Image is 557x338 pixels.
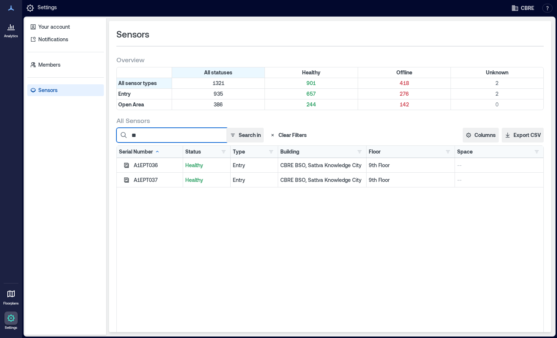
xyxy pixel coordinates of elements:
[265,99,358,110] div: Filter by Type: Open Area & Status: Healthy
[27,59,104,71] a: Members
[280,162,364,169] p: CBRE BSO, Sattva Knowledge City
[451,67,543,78] div: Filter by Status: Unknown
[185,162,228,169] p: Healthy
[280,148,299,155] div: Building
[452,90,542,98] p: 2
[116,28,149,40] span: Sensors
[265,89,358,99] div: Filter by Type: Entry & Status: Healthy
[265,67,358,78] div: Filter by Status: Healthy
[27,21,104,33] a: Your account
[174,101,263,108] p: 386
[509,2,536,14] button: CBRE
[38,61,60,68] p: Members
[457,176,541,184] p: --
[185,176,228,184] p: Healthy
[172,67,265,78] div: All statuses
[267,128,310,142] button: Clear Filters
[2,18,20,41] a: Analytics
[2,309,20,332] a: Settings
[174,90,263,98] p: 935
[360,80,449,87] p: 418
[116,55,144,64] span: Overview
[369,148,381,155] div: Floor
[119,148,160,155] div: Serial Number
[134,162,181,169] div: A1EPT036
[38,4,57,13] p: Settings
[38,23,70,31] p: Your account
[358,99,451,110] div: Filter by Type: Open Area & Status: Offline
[38,36,68,43] p: Notifications
[227,128,264,142] button: Search in
[360,90,449,98] p: 276
[502,128,544,142] button: Export CSV
[521,4,534,12] span: CBRE
[5,325,17,330] p: Settings
[117,89,172,99] div: Filter by Type: Entry
[280,176,364,184] p: CBRE BSO, Sattva Knowledge City
[463,128,499,142] button: Columns
[457,162,541,169] p: --
[451,89,543,99] div: Filter by Type: Entry & Status: Unknown
[451,99,543,110] div: Filter by Type: Open Area & Status: Unknown (0 sensors)
[369,176,452,184] p: 9th Floor
[266,90,356,98] p: 657
[116,116,150,125] span: All Sensors
[1,285,21,308] a: Floorplans
[369,162,452,169] p: 9th Floor
[4,34,18,38] p: Analytics
[117,78,172,88] div: All sensor types
[38,87,57,94] p: Sensors
[358,89,451,99] div: Filter by Type: Entry & Status: Offline
[27,34,104,45] a: Notifications
[358,67,451,78] div: Filter by Status: Offline
[452,101,542,108] p: 0
[174,80,263,87] p: 1321
[266,101,356,108] p: 244
[134,176,181,184] div: A1EPT037
[233,162,276,169] div: Entry
[27,84,104,96] a: Sensors
[117,99,172,110] div: Filter by Type: Open Area
[233,148,245,155] div: Type
[452,80,542,87] p: 2
[266,80,356,87] p: 901
[233,176,276,184] div: Entry
[185,148,201,155] div: Status
[457,148,473,155] div: Space
[360,101,449,108] p: 142
[3,301,19,306] p: Floorplans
